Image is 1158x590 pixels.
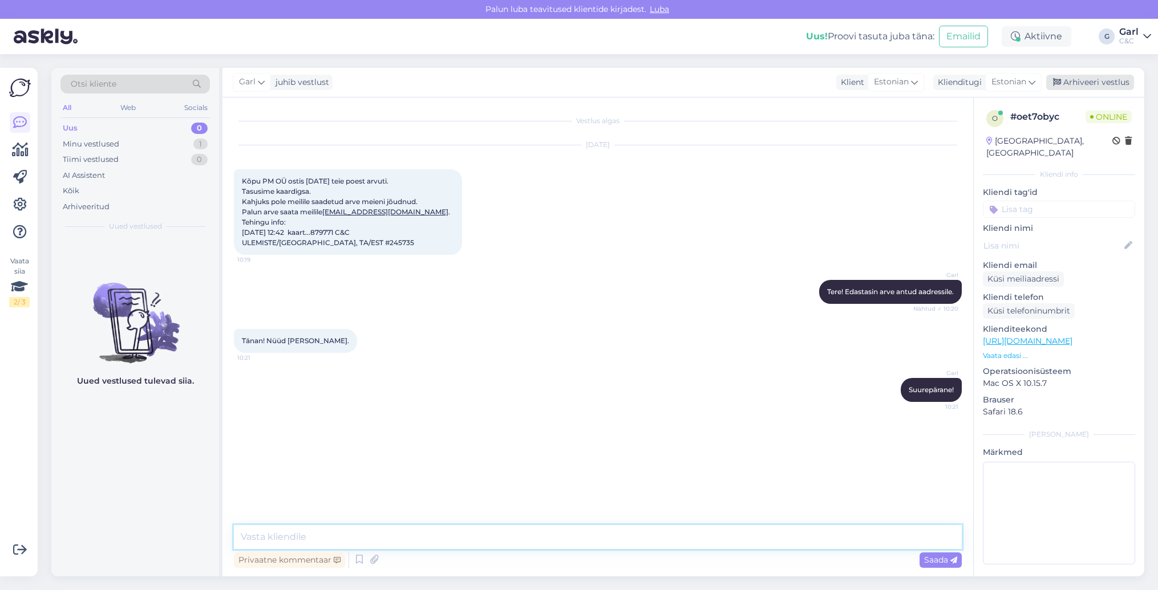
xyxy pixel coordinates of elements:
div: Socials [182,100,210,115]
span: Nähtud ✓ 10:20 [913,304,958,313]
div: Aktiivne [1002,26,1071,47]
div: [PERSON_NAME] [983,429,1135,440]
p: Mac OS X 10.15.7 [983,377,1135,389]
span: Garl [916,369,958,377]
div: Tiimi vestlused [63,154,119,165]
p: Operatsioonisüsteem [983,365,1135,377]
div: Privaatne kommentaar [234,552,345,568]
div: Klient [836,76,864,88]
span: Estonian [874,76,909,88]
span: Online [1086,111,1132,123]
div: Vaata siia [9,256,30,307]
p: Kliendi nimi [983,222,1135,234]
p: Safari 18.6 [983,406,1135,418]
div: Küsi meiliaadressi [983,271,1064,287]
span: 10:21 [237,353,280,362]
span: Estonian [991,76,1026,88]
span: Garl [916,271,958,279]
span: Suurepärane! [909,385,954,394]
div: AI Assistent [63,170,105,181]
a: [EMAIL_ADDRESS][DOMAIN_NAME] [322,207,448,216]
div: Minu vestlused [63,139,119,150]
div: Küsi telefoninumbrit [983,303,1075,319]
p: Kliendi tag'id [983,186,1135,198]
div: [DATE] [234,140,962,150]
div: juhib vestlust [271,76,329,88]
div: Vestlus algas [234,116,962,126]
div: # oet7obyc [1010,110,1086,124]
input: Lisa tag [983,201,1135,218]
img: Askly Logo [9,77,31,99]
span: 10:21 [916,402,958,411]
span: o [992,114,998,123]
b: Uus! [806,31,828,42]
img: No chats [51,262,219,365]
p: Vaata edasi ... [983,351,1135,361]
span: Tere! Edastasin arve antud aadressile. [827,287,954,296]
a: [URL][DOMAIN_NAME] [983,336,1072,346]
div: Arhiveeritud [63,201,110,213]
div: Uus [63,123,78,134]
div: C&C [1119,36,1139,46]
button: Emailid [939,26,988,47]
p: Kliendi telefon [983,291,1135,303]
span: Uued vestlused [109,221,162,231]
span: Garl [239,76,256,88]
div: Web [118,100,138,115]
span: Kõpu PM OÜ ostis [DATE] teie poest arvuti. Tasusime kaardigsa. Kahjuks pole meilile saadetud arve... [242,177,450,247]
div: 0 [191,154,208,165]
a: GarlC&C [1119,27,1151,46]
span: Tänan! Nüüd [PERSON_NAME]. [242,336,349,345]
span: Saada [924,555,957,565]
p: Kliendi email [983,259,1135,271]
p: Brauser [983,394,1135,406]
div: 1 [193,139,208,150]
div: Klienditugi [933,76,982,88]
span: Luba [646,4,673,14]
div: G [1099,29,1115,44]
input: Lisa nimi [983,239,1122,252]
p: Klienditeekond [983,323,1135,335]
div: 2 / 3 [9,297,30,307]
div: [GEOGRAPHIC_DATA], [GEOGRAPHIC_DATA] [986,135,1112,159]
div: All [60,100,74,115]
span: Otsi kliente [71,78,116,90]
div: Proovi tasuta juba täna: [806,30,934,43]
p: Märkmed [983,446,1135,458]
div: Kõik [63,185,79,197]
div: Arhiveeri vestlus [1046,75,1134,90]
div: Garl [1119,27,1139,36]
span: 10:19 [237,255,280,264]
div: Kliendi info [983,169,1135,180]
div: 0 [191,123,208,134]
p: Uued vestlused tulevad siia. [77,375,194,387]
